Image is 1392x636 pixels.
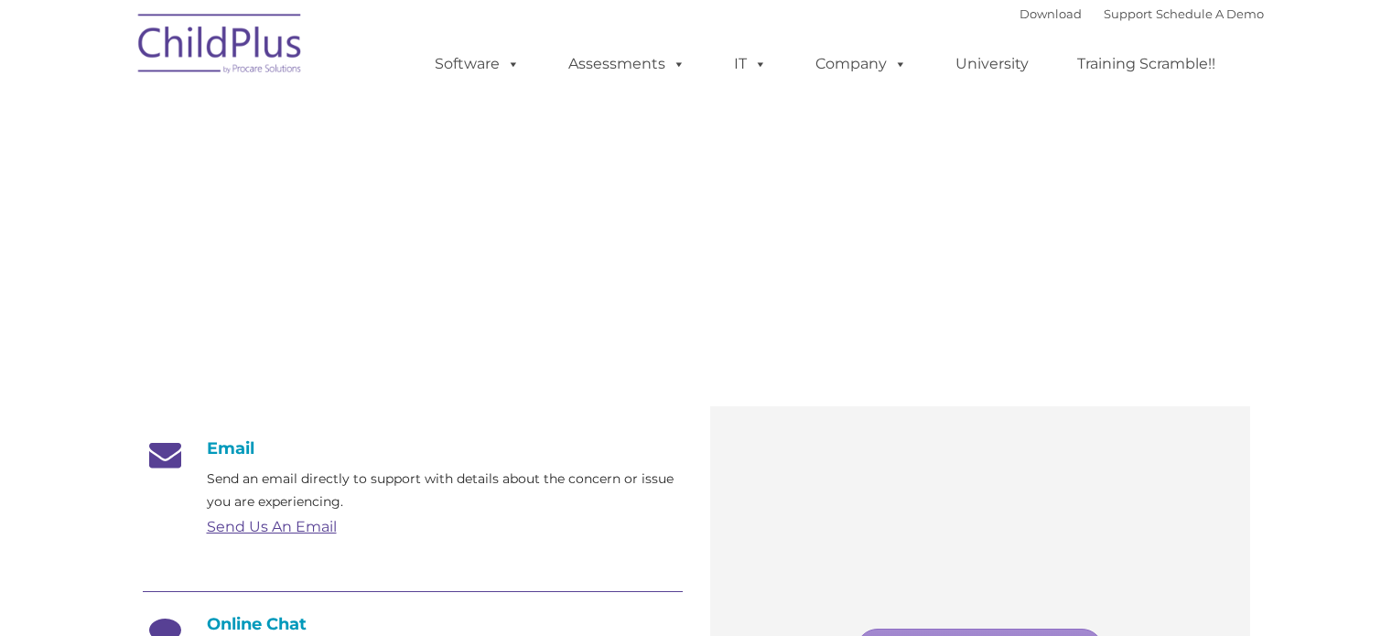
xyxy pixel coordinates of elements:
a: Send Us An Email [207,518,337,535]
a: Download [1020,6,1082,21]
a: Support [1104,6,1152,21]
h4: Email [143,438,683,458]
a: Company [797,46,925,82]
h4: Online Chat [143,614,683,634]
p: Send an email directly to support with details about the concern or issue you are experiencing. [207,468,683,513]
a: Assessments [550,46,704,82]
a: Schedule A Demo [1156,6,1264,21]
a: University [937,46,1047,82]
img: ChildPlus by Procare Solutions [129,1,312,92]
font: | [1020,6,1264,21]
a: Training Scramble!! [1059,46,1234,82]
a: Software [416,46,538,82]
a: IT [716,46,785,82]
